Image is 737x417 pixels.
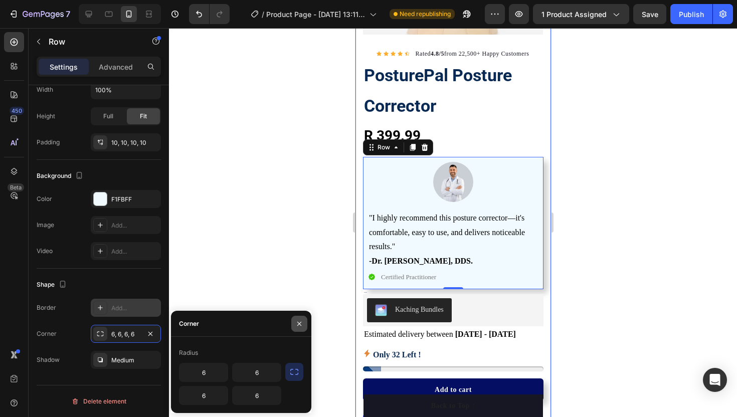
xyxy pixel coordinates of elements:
div: Add... [111,221,158,230]
div: Shadow [37,355,60,364]
div: Corner [37,329,57,338]
input: Auto [233,386,281,404]
div: F1FBFF [111,195,158,204]
div: Delete element [71,395,126,407]
button: 7 [4,4,75,24]
input: Auto [91,81,160,99]
div: Shape [37,278,69,292]
button: 1 product assigned [533,4,629,24]
div: 6, 6, 6, 6 [111,330,140,339]
span: Product Page - [DATE] 13:11:36 [266,9,365,20]
p: Advanced [99,62,133,72]
p: 7 [66,8,70,20]
div: Add... [111,304,158,313]
div: Width [37,85,53,94]
iframe: Design area [355,28,551,417]
p: Settings [50,62,78,72]
div: Open Intercom Messenger [703,368,727,392]
span: Save [642,10,658,19]
div: Border [37,303,56,312]
div: Undo/Redo [189,4,230,24]
div: Padding [37,138,60,147]
div: Image [37,221,54,230]
button: Publish [670,4,712,24]
div: Beta [8,183,24,191]
input: Auto [179,386,228,404]
div: Height [37,112,55,121]
div: Medium [111,356,158,365]
div: Background [37,169,85,183]
span: Full [103,112,113,121]
div: 10, 10, 10, 10 [111,138,158,147]
button: Save [633,4,666,24]
div: 450 [10,107,24,115]
div: Publish [679,9,704,20]
div: Radius [179,348,198,357]
span: Fit [140,112,147,121]
button: Delete element [37,393,161,409]
div: Corner [179,319,199,328]
div: Add... [111,247,158,256]
input: Auto [233,363,281,381]
div: Video [37,247,53,256]
span: Need republishing [400,10,451,19]
p: Row [49,36,134,48]
span: 1 product assigned [541,9,607,20]
input: Auto [179,363,228,381]
div: Color [37,194,52,203]
span: / [262,9,264,20]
